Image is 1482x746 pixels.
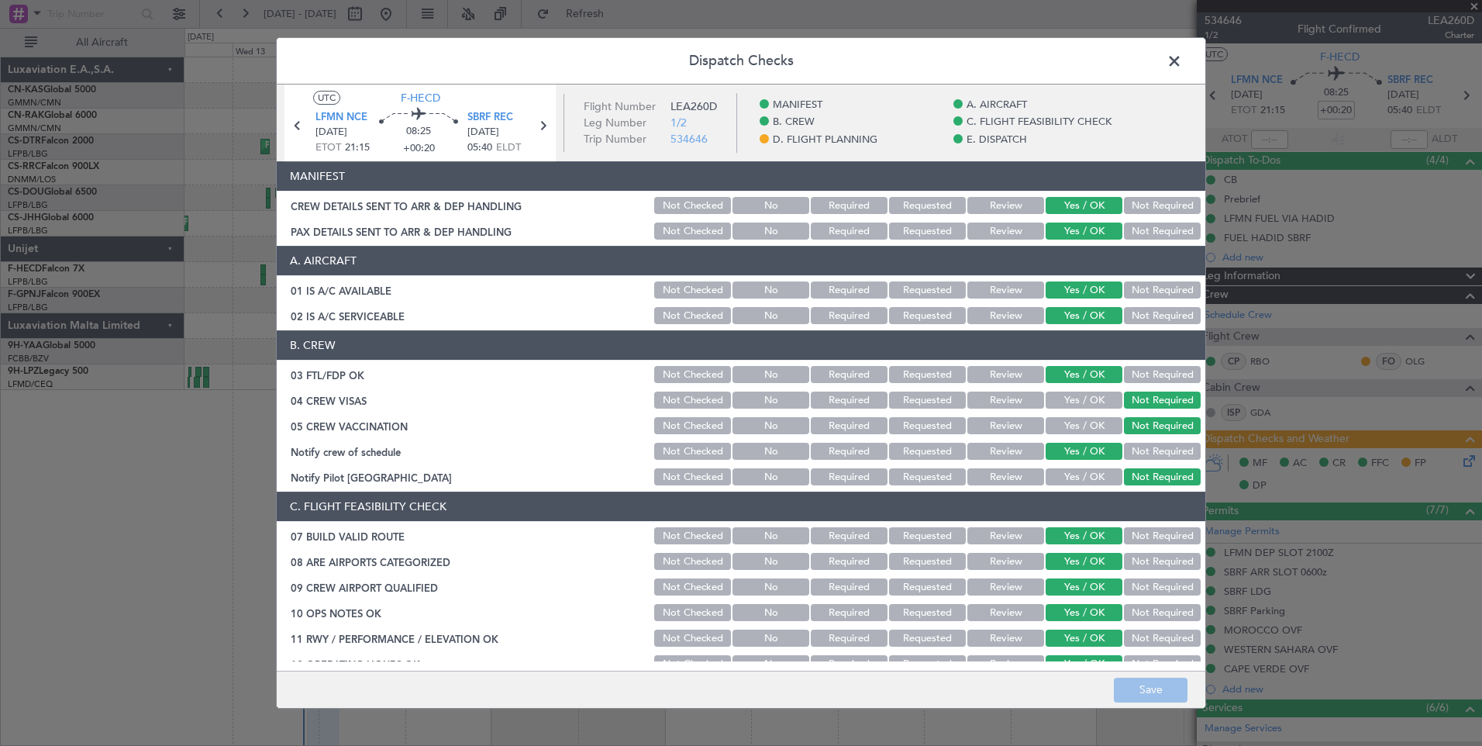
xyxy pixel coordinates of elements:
[1124,281,1201,299] button: Not Required
[1124,630,1201,647] button: Not Required
[277,38,1205,85] header: Dispatch Checks
[1124,366,1201,383] button: Not Required
[1124,553,1201,570] button: Not Required
[1124,655,1201,672] button: Not Required
[1124,392,1201,409] button: Not Required
[1124,307,1201,324] button: Not Required
[1124,223,1201,240] button: Not Required
[1124,468,1201,485] button: Not Required
[1124,604,1201,621] button: Not Required
[1124,443,1201,460] button: Not Required
[1124,197,1201,214] button: Not Required
[1124,417,1201,434] button: Not Required
[1124,527,1201,544] button: Not Required
[1124,578,1201,596] button: Not Required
